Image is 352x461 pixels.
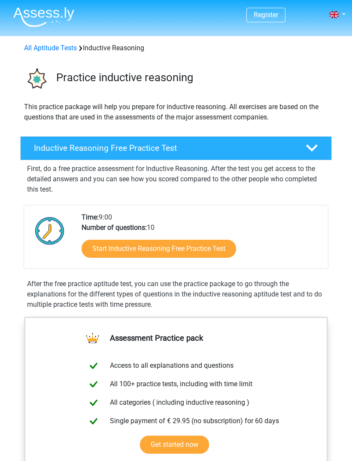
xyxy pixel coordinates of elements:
[34,143,293,153] h4: Inductive Reasoning Free Practice Test
[140,436,209,454] a: Get started now
[27,164,325,195] p: First, do a free practice assessment for Inductive Reasoning. After the test you get access to th...
[24,279,328,310] div: After the free practice aptitude test, you can use the practice package to go through the explana...
[21,43,331,53] div: Inductive Reasoning
[75,212,328,268] div: 9:00 10
[82,223,147,232] b: Number of questions:
[56,71,325,84] h3: Practice inductive reasoning
[82,240,236,258] a: Start Inductive Reasoning Free Practice Test
[17,136,335,160] a: Inductive Reasoning Free Practice Test
[82,213,99,221] b: Time:
[24,44,77,52] a: All Aptitude Tests
[13,7,74,27] img: Assessly
[31,212,69,250] img: Clock
[254,11,278,19] a: Register
[24,102,328,122] p: This practice package will help you prepare for inductive reasoning. All exercises are based on t...
[21,64,52,95] img: inductive reasoning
